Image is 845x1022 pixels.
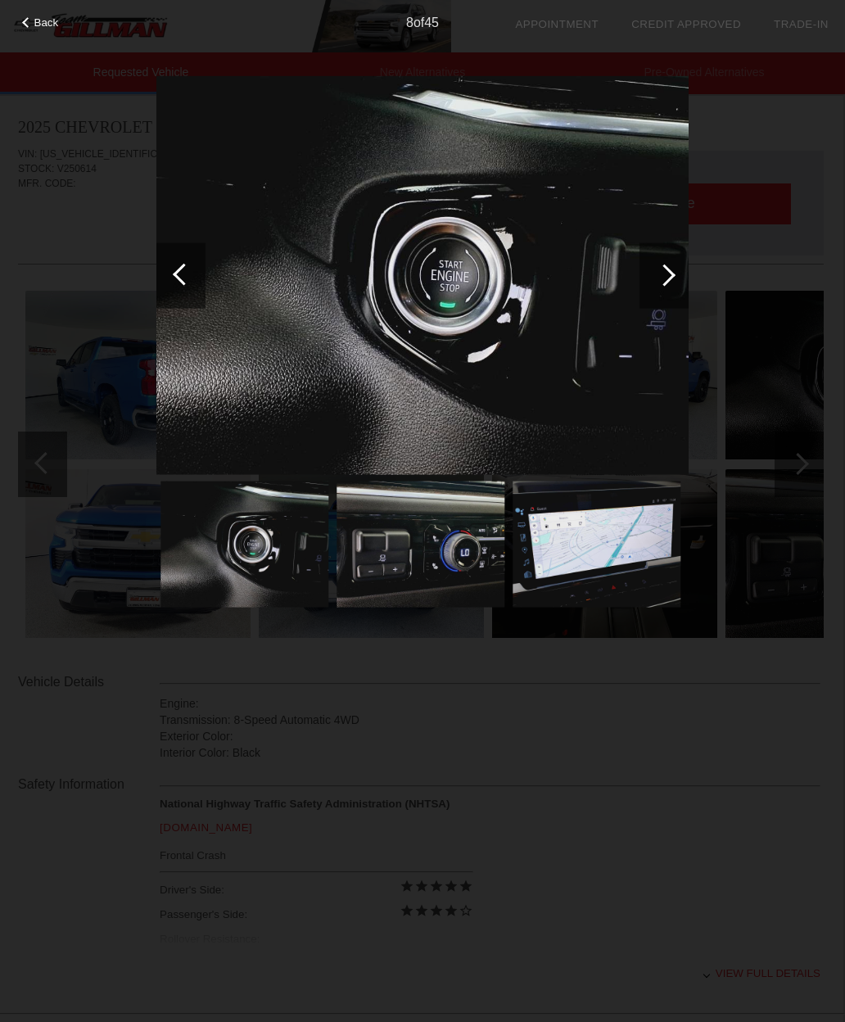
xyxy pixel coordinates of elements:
span: 45 [424,16,439,29]
span: 8 [406,16,413,29]
span: Back [34,16,59,29]
a: Trade-In [774,18,829,30]
img: 8b1bb764cb67b57d853f34194dfd9c2f.jpg [337,482,504,608]
a: Appointment [515,18,599,30]
img: f2704823dbe7b5c25d32323a7be692e5.jpg [160,482,328,608]
img: f64e2ea3a1d4ea74c73bcc367c7afe8b.jpg [513,482,680,608]
img: f2704823dbe7b5c25d32323a7be692e5.jpg [156,75,689,475]
a: Credit Approved [631,18,741,30]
